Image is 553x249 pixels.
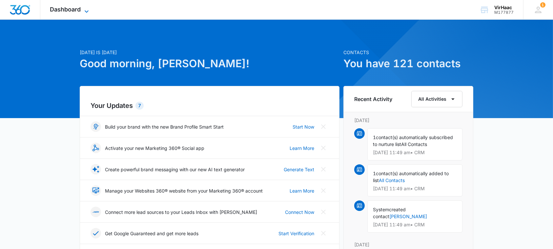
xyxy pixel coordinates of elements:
[373,222,457,227] p: [DATE] 11:49 am • CRM
[401,141,427,147] span: All Contacts
[105,145,204,152] p: Activate your new Marketing 360® Social app
[343,56,473,72] h1: You have 121 contacts
[318,121,329,132] button: Close
[411,91,462,107] button: All Activities
[318,143,329,153] button: Close
[105,123,224,130] p: Build your brand with the new Brand Profile Smart Start
[373,207,406,219] span: created contact
[354,241,462,248] p: [DATE]
[494,5,514,10] div: account name
[343,49,473,56] p: Contacts
[318,185,329,196] button: Close
[318,228,329,239] button: Close
[105,230,198,237] p: Get Google Guaranteed and get more leads
[379,177,405,183] a: All Contacts
[284,166,314,173] a: Generate Text
[373,150,457,155] p: [DATE] 11:49 am • CRM
[373,186,457,191] p: [DATE] 11:49 am • CRM
[80,56,339,72] h1: Good morning, [PERSON_NAME]!
[494,10,514,15] div: account id
[290,145,314,152] a: Learn More
[278,230,314,237] a: Start Verification
[318,207,329,217] button: Close
[389,214,427,219] a: [PERSON_NAME]
[373,171,449,183] span: contact(s) automatically added to list
[290,187,314,194] a: Learn More
[373,135,453,147] span: contact(s) automatically subscribed to nurture list
[540,2,545,8] div: notifications count
[373,207,389,212] span: System
[354,95,392,103] h6: Recent Activity
[50,6,81,13] span: Dashboard
[373,171,376,176] span: 1
[293,123,314,130] a: Start Now
[373,135,376,140] span: 1
[318,164,329,175] button: Close
[105,209,257,216] p: Connect more lead sources to your Leads Inbox with [PERSON_NAME]
[540,2,545,8] span: 1
[91,101,329,111] h2: Your Updates
[354,117,462,124] p: [DATE]
[285,209,314,216] a: Connect Now
[135,102,144,110] div: 7
[105,187,263,194] p: Manage your Websites 360® website from your Marketing 360® account
[105,166,245,173] p: Create powerful brand messaging with our new AI text generator
[80,49,339,56] p: [DATE] is [DATE]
